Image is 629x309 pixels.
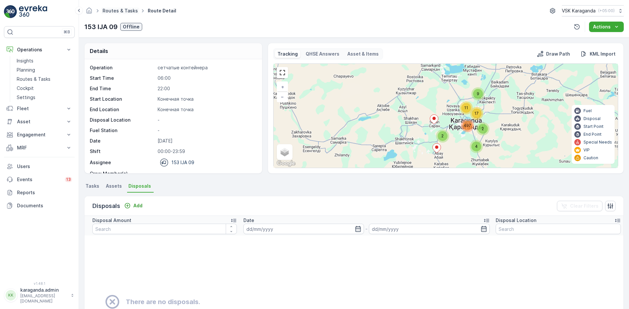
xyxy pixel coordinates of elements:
[598,8,615,13] p: ( +05:00 )
[4,199,75,212] a: Documents
[441,133,444,138] span: 2
[17,202,72,209] p: Documents
[90,148,155,155] p: Shift
[277,82,287,92] a: Zoom In
[17,46,62,53] p: Operations
[90,96,155,102] p: Start Location
[436,129,449,143] div: 2
[496,217,536,224] p: Disposal Location
[4,186,75,199] a: Reports
[475,144,478,149] span: 4
[365,225,368,233] p: -
[464,123,471,128] span: 497
[277,51,298,57] p: Tracking
[92,224,237,234] input: Search
[90,47,108,55] p: Details
[128,183,151,189] span: Disposals
[583,116,600,121] p: Disposal
[562,5,624,16] button: VSK Karaganda(+05:00)
[590,51,616,57] p: KML Import
[158,64,255,71] p: сетчатыe контейнера
[14,56,75,65] a: Insights
[17,58,33,64] p: Insights
[158,117,255,123] p: -
[4,128,75,141] button: Engagement
[534,50,573,58] button: Draw Path
[123,24,140,30] p: Offline
[4,141,75,154] button: MRF
[461,119,474,132] div: 497
[84,22,118,32] p: 153 IJA 09
[570,203,599,209] p: Clear Filters
[20,293,67,304] p: [EMAIL_ADDRESS][DOMAIN_NAME]
[347,51,379,57] p: Asset & Items
[158,75,255,81] p: 06:00
[17,76,50,82] p: Routes & Tasks
[17,67,35,73] p: Planning
[4,160,75,173] a: Users
[593,24,611,30] p: Actions
[369,224,490,234] input: dd/mm/yyyy
[477,91,479,96] span: 9
[583,155,598,161] p: Caution
[277,68,287,77] a: View Fullscreen
[583,147,590,153] p: VIP
[17,163,72,170] p: Users
[90,85,155,92] p: End Time
[158,96,255,102] p: Конечная точка
[496,224,621,234] input: Search
[546,51,570,57] p: Draw Path
[17,131,62,138] p: Engagement
[103,8,138,13] a: Routes & Tasks
[281,84,284,90] span: +
[14,93,75,102] a: Settings
[14,65,75,75] a: Planning
[158,138,255,144] p: [DATE]
[274,64,618,168] div: 0
[17,118,62,125] p: Asset
[92,201,120,211] p: Disposals
[17,189,72,196] p: Reports
[470,107,483,120] div: 17
[86,183,99,189] span: Tasks
[158,127,255,134] p: -
[4,43,75,56] button: Operations
[17,94,35,101] p: Settings
[589,22,624,32] button: Actions
[583,124,603,129] p: Start Point
[92,217,131,224] p: Disposal Amount
[583,132,601,137] p: End Point
[4,282,75,285] span: v 1.48.1
[583,140,612,145] p: Special Needs
[106,183,122,189] span: Assets
[4,102,75,115] button: Fleet
[277,145,292,159] a: Layers
[133,202,143,209] p: Add
[90,159,111,166] p: Assignee
[17,145,62,151] p: MRF
[158,148,255,155] p: 00:00-23:59
[277,92,287,102] a: Zoom Out
[14,75,75,84] a: Routes & Tasks
[90,138,155,144] p: Date
[120,23,142,31] button: Offline
[470,140,483,153] div: 4
[158,106,255,113] p: Конечная точка
[146,8,178,14] span: Route Detail
[4,5,17,18] img: logo
[90,64,155,71] p: Operation
[64,29,70,35] p: ⌘B
[17,105,62,112] p: Fleet
[122,202,145,210] button: Add
[471,87,485,100] div: 9
[158,85,255,92] p: 22:00
[243,224,364,234] input: dd/mm/yyyy
[126,297,200,307] h2: There are no disposals.
[171,159,194,166] p: 153 IJA 09
[4,115,75,128] button: Asset
[281,94,284,99] span: −
[583,108,592,113] p: Fuel
[90,170,155,177] p: Crew Member(s)
[158,170,255,177] p: -
[476,122,489,135] div: 2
